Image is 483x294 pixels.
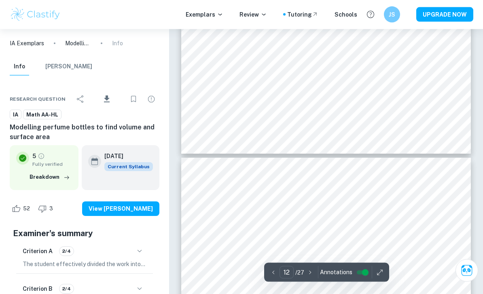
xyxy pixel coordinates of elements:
div: Download [90,89,124,110]
h6: JS [388,10,397,19]
span: Math AA-HL [23,111,61,119]
span: 52 [19,205,34,213]
h6: [DATE] [104,152,146,161]
button: UPGRADE NOW [416,7,473,22]
button: Help and Feedback [364,8,377,21]
a: IA Exemplars [10,39,44,48]
div: Report issue [143,91,159,107]
span: Annotations [320,268,352,277]
span: Current Syllabus [104,162,153,171]
p: 5 [32,152,36,161]
p: The student effectively divided the work into clear sections, including an introduction, body, an... [23,260,146,269]
button: [PERSON_NAME] [45,58,92,76]
p: Exemplars [186,10,223,19]
div: Share [72,91,89,107]
span: 2/4 [59,247,74,255]
span: 2/4 [59,285,74,292]
img: Clastify logo [10,6,61,23]
span: Fully verified [32,161,72,168]
p: Info [112,39,123,48]
h6: Criterion A [23,247,53,256]
h6: Criterion B [23,284,53,293]
p: Review [239,10,267,19]
a: IA [10,110,21,120]
button: View [PERSON_NAME] [82,201,159,216]
button: Breakdown [28,171,72,183]
div: Dislike [36,202,57,215]
p: / 27 [295,268,304,277]
h6: Modelling perfume bottles to find volume and surface area [10,123,159,142]
a: Math AA-HL [23,110,61,120]
span: Research question [10,95,66,103]
span: 3 [45,205,57,213]
div: Bookmark [125,91,142,107]
h5: Examiner's summary [13,227,156,239]
p: Modelling perfume bottles to find volume and surface area [65,39,91,48]
span: IA [10,111,21,119]
button: JS [384,6,400,23]
button: Info [10,58,29,76]
button: Ask Clai [455,259,478,282]
a: Grade fully verified [38,152,45,160]
div: This exemplar is based on the current syllabus. Feel free to refer to it for inspiration/ideas wh... [104,162,153,171]
a: Schools [335,10,357,19]
div: Like [10,202,34,215]
a: Tutoring [287,10,318,19]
